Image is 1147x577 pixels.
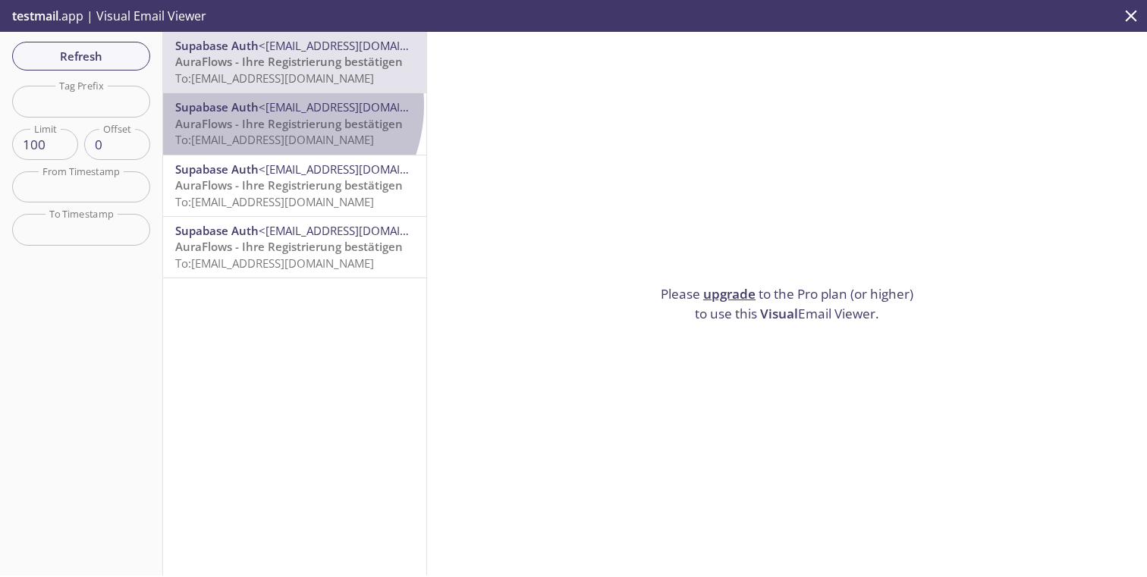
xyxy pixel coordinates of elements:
[175,71,374,86] span: To: [EMAIL_ADDRESS][DOMAIN_NAME]
[259,223,455,238] span: <[EMAIL_ADDRESS][DOMAIN_NAME]>
[175,38,259,53] span: Supabase Auth
[175,194,374,209] span: To: [EMAIL_ADDRESS][DOMAIN_NAME]
[175,256,374,271] span: To: [EMAIL_ADDRESS][DOMAIN_NAME]
[175,223,259,238] span: Supabase Auth
[760,305,798,322] span: Visual
[175,99,259,114] span: Supabase Auth
[163,93,426,154] div: Supabase Auth<[EMAIL_ADDRESS][DOMAIN_NAME]>AuraFlows - Ihre Registrierung bestätigenTo:[EMAIL_ADD...
[163,155,426,216] div: Supabase Auth<[EMAIL_ADDRESS][DOMAIN_NAME]>AuraFlows - Ihre Registrierung bestätigenTo:[EMAIL_ADD...
[175,177,403,193] span: AuraFlows - Ihre Registrierung bestätigen
[163,217,426,278] div: Supabase Auth<[EMAIL_ADDRESS][DOMAIN_NAME]>AuraFlows - Ihre Registrierung bestätigenTo:[EMAIL_ADD...
[259,38,455,53] span: <[EMAIL_ADDRESS][DOMAIN_NAME]>
[163,32,426,93] div: Supabase Auth<[EMAIL_ADDRESS][DOMAIN_NAME]>AuraFlows - Ihre Registrierung bestätigenTo:[EMAIL_ADD...
[175,161,259,177] span: Supabase Auth
[12,8,58,24] span: testmail
[175,116,403,131] span: AuraFlows - Ihre Registrierung bestätigen
[259,161,455,177] span: <[EMAIL_ADDRESS][DOMAIN_NAME]>
[175,132,374,147] span: To: [EMAIL_ADDRESS][DOMAIN_NAME]
[12,42,150,71] button: Refresh
[175,239,403,254] span: AuraFlows - Ihre Registrierung bestätigen
[24,46,138,66] span: Refresh
[163,32,426,278] nav: emails
[703,285,756,303] a: upgrade
[175,54,403,69] span: AuraFlows - Ihre Registrierung bestätigen
[259,99,455,114] span: <[EMAIL_ADDRESS][DOMAIN_NAME]>
[655,284,920,323] p: Please to the Pro plan (or higher) to use this Email Viewer.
